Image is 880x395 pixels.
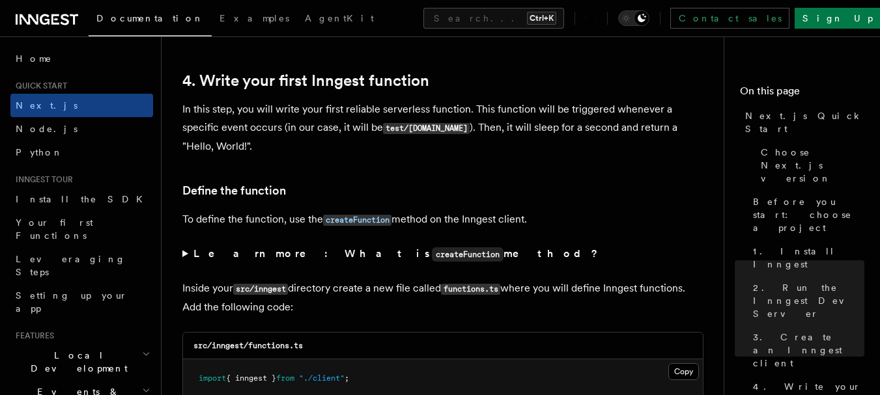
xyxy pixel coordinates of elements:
code: src/inngest [233,284,288,295]
a: 4. Write your first Inngest function [182,72,429,90]
span: 1. Install Inngest [753,245,864,271]
a: Node.js [10,117,153,141]
a: Install the SDK [10,187,153,211]
summary: Learn more: What iscreateFunctionmethod? [182,245,703,264]
p: To define the function, use the method on the Inngest client. [182,210,703,229]
a: 1. Install Inngest [748,239,864,276]
a: Your first Functions [10,211,153,247]
span: Next.js [16,100,78,111]
p: Inside your directory create a new file called where you will define Inngest functions. Add the f... [182,279,703,316]
span: import [199,374,226,383]
span: 2. Run the Inngest Dev Server [753,281,864,320]
span: Choose Next.js version [761,146,864,185]
code: createFunction [432,247,504,262]
span: Leveraging Steps [16,254,126,277]
span: Local Development [10,349,142,375]
span: Install the SDK [16,194,150,204]
span: Features [10,331,54,341]
span: { inngest } [226,374,276,383]
a: createFunction [323,213,391,225]
span: from [276,374,294,383]
a: Choose Next.js version [756,141,864,190]
span: ; [345,374,349,383]
button: Copy [668,363,699,380]
span: Inngest tour [10,174,73,185]
a: Python [10,141,153,164]
button: Search...Ctrl+K [423,8,564,29]
h4: On this page [740,83,864,104]
button: Local Development [10,344,153,380]
a: Define the function [182,182,286,200]
strong: Learn more: What is method? [193,247,601,260]
a: Leveraging Steps [10,247,153,284]
p: In this step, you will write your first reliable serverless function. This function will be trigg... [182,100,703,156]
span: "./client" [299,374,345,383]
span: Setting up your app [16,290,128,314]
a: Contact sales [670,8,789,29]
button: Toggle dark mode [618,10,649,26]
a: Next.js Quick Start [740,104,864,141]
code: createFunction [323,215,391,226]
span: Quick start [10,81,67,91]
code: src/inngest/functions.ts [193,341,303,350]
span: Home [16,52,52,65]
a: Documentation [89,4,212,36]
a: Setting up your app [10,284,153,320]
span: Before you start: choose a project [753,195,864,234]
a: AgentKit [297,4,382,35]
span: Python [16,147,63,157]
span: Your first Functions [16,217,93,241]
a: Examples [212,4,297,35]
code: test/[DOMAIN_NAME] [383,123,470,134]
span: 3. Create an Inngest client [753,331,864,370]
span: Examples [220,13,289,23]
a: 2. Run the Inngest Dev Server [748,276,864,325]
a: 3. Create an Inngest client [748,325,864,375]
code: functions.ts [441,284,500,295]
a: Before you start: choose a project [748,190,864,239]
a: Home [10,47,153,70]
span: Next.js Quick Start [745,109,864,135]
kbd: Ctrl+K [527,12,556,25]
span: Node.js [16,124,78,134]
span: AgentKit [305,13,374,23]
span: Documentation [96,13,204,23]
a: Next.js [10,94,153,117]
